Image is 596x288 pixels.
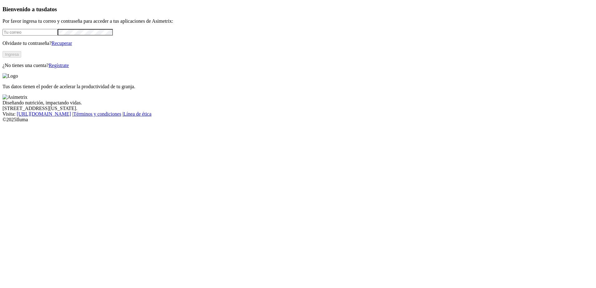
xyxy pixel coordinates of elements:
div: [STREET_ADDRESS][US_STATE]. [2,106,594,111]
img: Asimetrix [2,94,27,100]
a: Línea de ética [123,111,151,117]
input: Tu correo [2,29,58,36]
div: Visita : | | [2,111,594,117]
a: Términos y condiciones [73,111,121,117]
p: ¿No tienes una cuenta? [2,63,594,68]
button: Ingresa [2,51,21,58]
div: © 2025 Iluma [2,117,594,122]
a: Regístrate [49,63,69,68]
a: Recuperar [51,41,72,46]
a: [URL][DOMAIN_NAME] [17,111,71,117]
div: Diseñando nutrición, impactando vidas. [2,100,594,106]
p: Por favor ingresa tu correo y contraseña para acceder a tus aplicaciones de Asimetrix: [2,18,594,24]
p: Olvidaste tu contraseña? [2,41,594,46]
span: datos [44,6,57,12]
img: Logo [2,73,18,79]
p: Tus datos tienen el poder de acelerar la productividad de tu granja. [2,84,594,89]
h3: Bienvenido a tus [2,6,594,13]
